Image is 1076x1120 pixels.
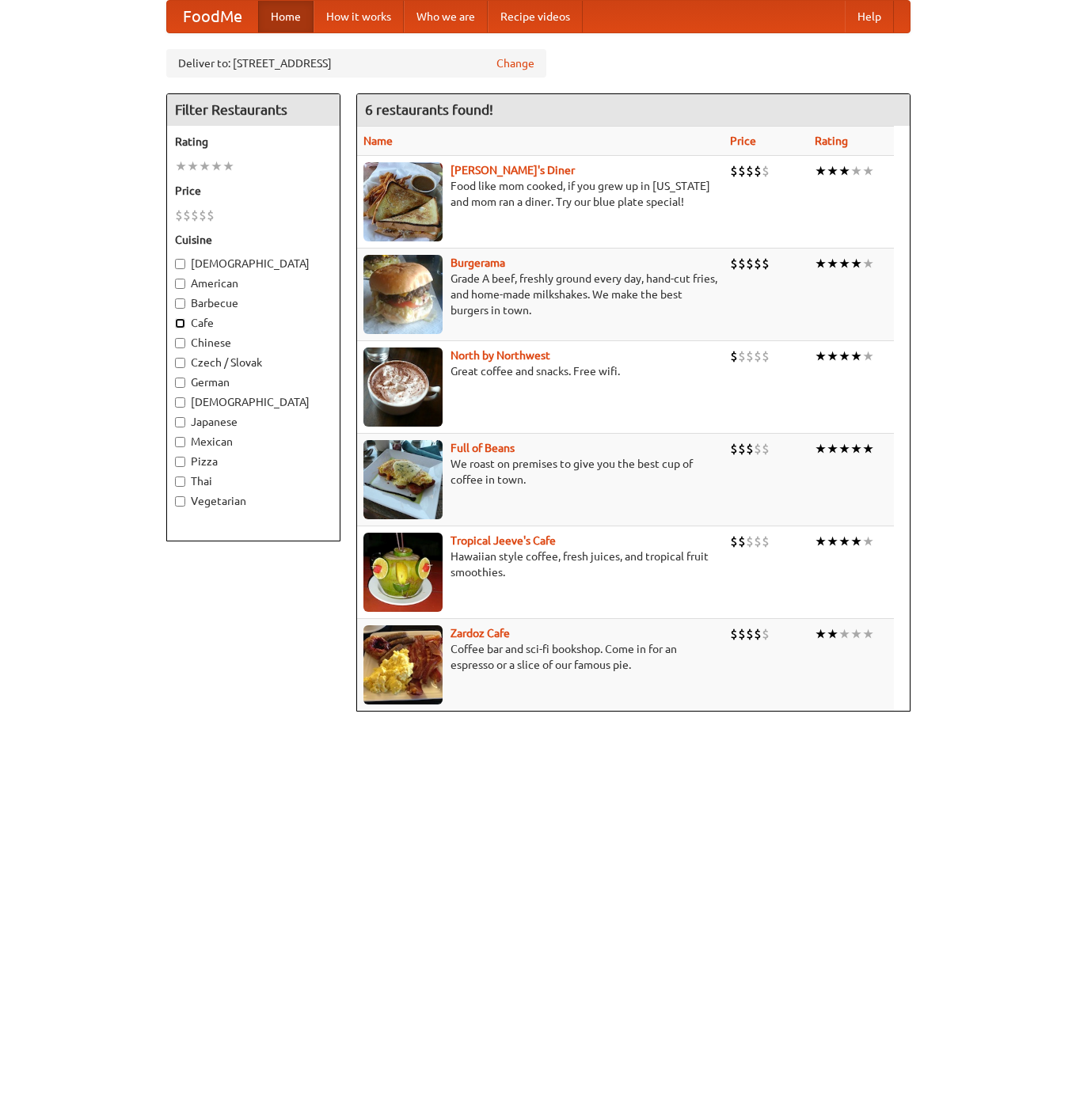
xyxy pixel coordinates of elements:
[187,158,199,175] li: ★
[827,625,838,643] li: ★
[762,162,770,180] li: $
[762,440,770,457] li: $
[730,440,738,457] li: $
[762,347,770,365] li: $
[167,94,340,126] h4: Filter Restaurants
[175,355,332,370] label: Czech / Slovak
[363,135,393,147] a: Name
[175,473,332,489] label: Thai
[862,162,874,180] li: ★
[838,255,850,272] li: ★
[730,162,738,180] li: $
[175,183,332,199] h5: Price
[175,207,183,224] li: $
[754,347,762,365] li: $
[175,158,187,175] li: ★
[175,275,332,291] label: American
[363,440,443,519] img: beans.jpg
[815,533,827,550] li: ★
[363,641,717,673] p: Coffee bar and sci-fi bookshop. Come in for an espresso or a slice of our famous pie.
[175,335,332,351] label: Chinese
[175,318,185,328] input: Cafe
[850,533,862,550] li: ★
[754,440,762,457] li: $
[175,476,185,487] input: Thai
[838,347,850,365] li: ★
[451,256,505,269] a: Burgerama
[488,1,583,32] a: Recipe videos
[845,1,894,32] a: Help
[862,625,874,643] li: ★
[815,162,827,180] li: ★
[496,55,534,71] a: Change
[815,135,848,147] a: Rating
[199,207,207,224] li: $
[862,255,874,272] li: ★
[363,533,443,612] img: jeeves.jpg
[746,162,754,180] li: $
[183,207,191,224] li: $
[175,298,185,309] input: Barbecue
[175,454,332,469] label: Pizza
[404,1,488,32] a: Who we are
[862,533,874,550] li: ★
[175,279,185,289] input: American
[258,1,314,32] a: Home
[762,625,770,643] li: $
[365,102,493,117] ng-pluralize: 6 restaurants found!
[762,533,770,550] li: $
[738,347,746,365] li: $
[451,442,515,454] b: Full of Beans
[451,534,556,547] b: Tropical Jeeve's Cafe
[746,533,754,550] li: $
[827,440,838,457] li: ★
[827,255,838,272] li: ★
[762,255,770,272] li: $
[175,256,332,271] label: [DEMOGRAPHIC_DATA]
[175,295,332,311] label: Barbecue
[746,255,754,272] li: $
[363,255,443,334] img: burgerama.jpg
[730,135,756,147] a: Price
[175,414,332,430] label: Japanese
[730,255,738,272] li: $
[838,162,850,180] li: ★
[815,625,827,643] li: ★
[314,1,404,32] a: How it works
[363,178,717,210] p: Food like mom cooked, if you grew up in [US_STATE] and mom ran a diner. Try our blue plate special!
[746,347,754,365] li: $
[175,417,185,427] input: Japanese
[451,164,575,177] a: [PERSON_NAME]'s Diner
[754,533,762,550] li: $
[167,1,258,32] a: FoodMe
[838,440,850,457] li: ★
[815,347,827,365] li: ★
[827,347,838,365] li: ★
[175,315,332,331] label: Cafe
[862,347,874,365] li: ★
[211,158,222,175] li: ★
[222,158,234,175] li: ★
[738,440,746,457] li: $
[746,440,754,457] li: $
[754,162,762,180] li: $
[838,533,850,550] li: ★
[451,627,510,640] a: Zardoz Cafe
[175,374,332,390] label: German
[838,625,850,643] li: ★
[738,533,746,550] li: $
[738,162,746,180] li: $
[815,255,827,272] li: ★
[363,271,717,318] p: Grade A beef, freshly ground every day, hand-cut fries, and home-made milkshakes. We make the bes...
[451,349,550,362] a: North by Northwest
[175,496,185,507] input: Vegetarian
[175,434,332,450] label: Mexican
[363,363,717,379] p: Great coffee and snacks. Free wifi.
[746,625,754,643] li: $
[730,625,738,643] li: $
[175,437,185,447] input: Mexican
